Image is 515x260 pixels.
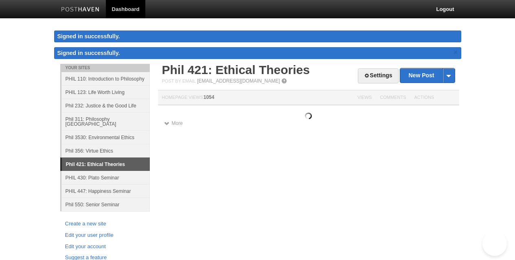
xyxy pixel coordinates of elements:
[54,31,461,42] div: Signed in successfully.
[162,79,196,83] span: Post by Email
[61,131,150,144] a: Phil 3530: Environmental Ethics
[204,94,215,100] span: 1054
[164,120,183,126] a: More
[376,90,410,105] th: Comments
[61,99,150,112] a: Phil 232: Justice & the Good Life
[197,78,280,84] a: [EMAIL_ADDRESS][DOMAIN_NAME]
[158,90,353,105] th: Homepage Views
[65,243,145,251] a: Edit your account
[482,232,507,256] iframe: Help Scout Beacon - Open
[61,72,150,85] a: PHIL 110: Introduction to Philosophy
[358,68,398,83] a: Settings
[65,231,145,240] a: Edit your user profile
[61,184,150,198] a: PHIL 447: Happiness Seminar
[305,113,312,119] img: loading.gif
[353,90,376,105] th: Views
[62,158,150,171] a: Phil 421: Ethical Theories
[61,7,100,13] img: Posthaven-bar
[61,198,150,211] a: Phil 550: Senior Seminar
[65,220,145,228] a: Create a new site
[410,90,459,105] th: Actions
[61,85,150,99] a: PHIL 123: Life Worth Living
[57,50,120,56] span: Signed in successfully.
[60,64,150,72] li: Your Sites
[61,171,150,184] a: PHIL 430: Plato Seminar
[400,68,454,83] a: New Post
[61,144,150,157] a: Phil 356: Virtue Ethics
[61,112,150,131] a: Phil 311: Philosophy [GEOGRAPHIC_DATA]
[452,47,459,57] a: ×
[162,63,310,76] a: Phil 421: Ethical Theories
